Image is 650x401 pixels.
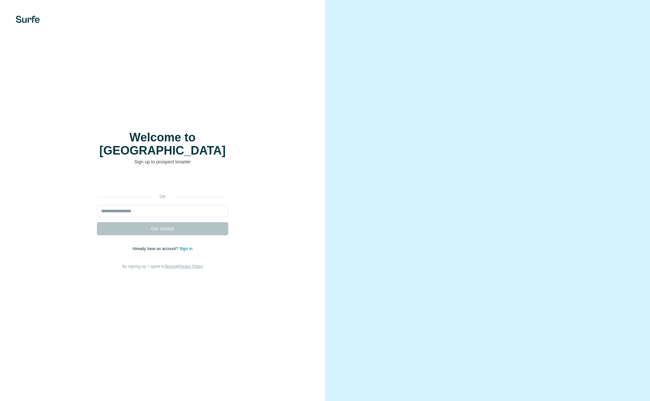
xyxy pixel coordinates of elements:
[152,194,173,200] p: or
[94,175,232,189] iframe: Schaltfläche „Über Google anmelden“
[132,246,179,251] span: Already have an account?
[122,264,203,269] span: By signing up, I agree to &
[16,16,40,23] img: Surfe's logo
[97,158,228,165] p: Sign up to prospect smarter
[178,264,203,269] a: Privacy Policy
[97,131,228,157] h1: Welcome to [GEOGRAPHIC_DATA]
[165,264,176,269] a: Terms
[179,246,192,251] a: Sign in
